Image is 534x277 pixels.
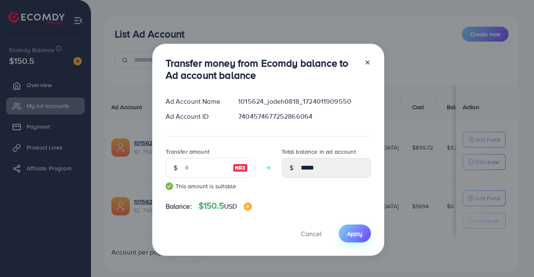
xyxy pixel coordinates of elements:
[499,240,528,271] iframe: Chat
[166,57,358,81] h3: Transfer money from Ecomdy balance to Ad account balance
[159,97,232,106] div: Ad Account Name
[166,147,209,156] label: Transfer amount
[233,163,248,173] img: image
[166,182,173,190] img: guide
[224,202,237,211] span: USD
[232,97,377,106] div: 1015624_jodeh0818_1724011909550
[339,225,371,242] button: Apply
[232,112,377,121] div: 7404574677252866064
[244,202,252,211] img: image
[347,230,363,238] span: Apply
[166,182,255,190] small: This amount is suitable
[301,229,322,238] span: Cancel
[282,147,356,156] label: Total balance in ad account
[159,112,232,121] div: Ad Account ID
[166,202,192,211] span: Balance:
[199,201,252,211] h4: $150.5
[290,225,332,242] button: Cancel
